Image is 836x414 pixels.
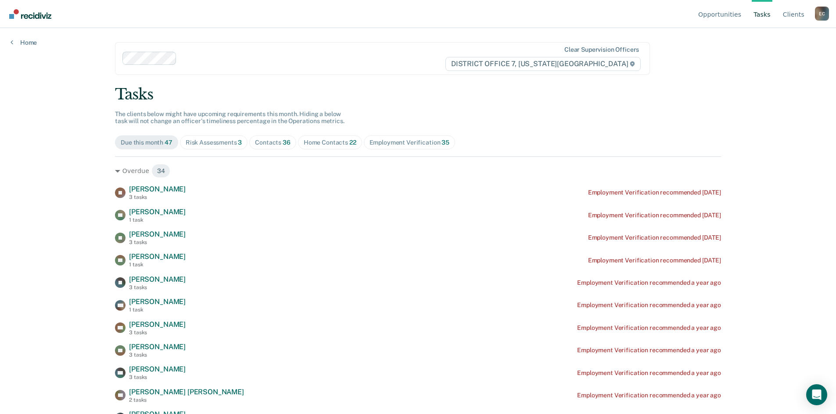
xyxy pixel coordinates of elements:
span: 47 [165,139,172,146]
div: 3 tasks [129,374,186,380]
div: 2 tasks [129,397,244,403]
span: [PERSON_NAME] [129,185,186,193]
span: DISTRICT OFFICE 7, [US_STATE][GEOGRAPHIC_DATA] [445,57,641,71]
span: 22 [349,139,356,146]
a: Home [11,39,37,46]
div: 3 tasks [129,284,186,290]
div: Employment Verification recommended a year ago [577,392,721,399]
span: 34 [151,164,171,178]
div: Employment Verification recommended [DATE] [588,212,721,219]
div: Employment Verification recommended a year ago [577,279,721,287]
span: 35 [441,139,449,146]
div: Employment Verification recommended [DATE] [588,234,721,241]
div: Risk Assessments [186,139,242,146]
div: Open Intercom Messenger [806,384,827,405]
div: Employment Verification recommended a year ago [577,324,721,332]
div: 1 task [129,307,186,313]
span: [PERSON_NAME] [129,297,186,306]
span: [PERSON_NAME] [129,230,186,238]
div: Employment Verification [370,139,449,146]
span: 36 [283,139,291,146]
span: 3 [238,139,242,146]
span: [PERSON_NAME] [PERSON_NAME] [129,388,244,396]
div: 1 task [129,262,186,268]
span: [PERSON_NAME] [129,275,186,283]
div: 3 tasks [129,329,186,336]
div: Home Contacts [304,139,356,146]
div: Contacts [255,139,291,146]
div: Due this month [121,139,172,146]
div: Overdue 34 [115,164,721,178]
span: [PERSON_NAME] [129,208,186,216]
div: Employment Verification recommended [DATE] [588,257,721,264]
div: Employment Verification recommended a year ago [577,369,721,377]
div: Employment Verification recommended a year ago [577,301,721,309]
div: 3 tasks [129,194,186,200]
button: Profile dropdown button [815,7,829,21]
span: [PERSON_NAME] [129,365,186,373]
div: 3 tasks [129,352,186,358]
span: [PERSON_NAME] [129,320,186,329]
img: Recidiviz [9,9,51,19]
div: E C [815,7,829,21]
div: Tasks [115,85,721,103]
div: Clear supervision officers [564,46,639,53]
span: The clients below might have upcoming requirements this month. Hiding a below task will not chang... [115,110,344,125]
div: 3 tasks [129,239,186,245]
div: 1 task [129,217,186,223]
div: Employment Verification recommended a year ago [577,347,721,354]
div: Employment Verification recommended [DATE] [588,189,721,196]
span: [PERSON_NAME] [129,343,186,351]
span: [PERSON_NAME] [129,252,186,261]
